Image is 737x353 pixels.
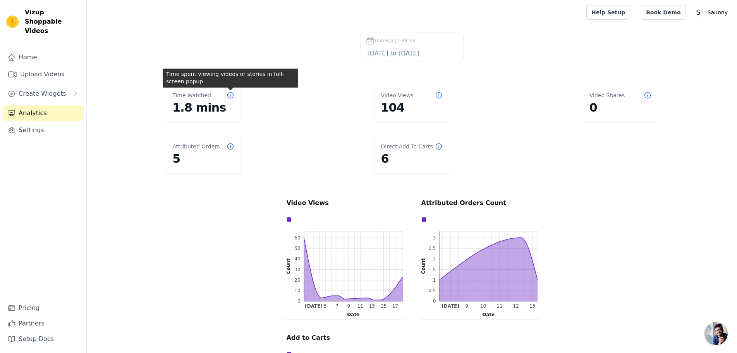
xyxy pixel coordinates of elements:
[304,301,403,309] g: bottom ticks
[480,304,486,309] g: Sun Aug 10 2025 00:00:00 GMT+0800 (中国标准时间)
[513,304,519,309] g: Tue Aug 12 2025 00:00:00 GMT+0800 (中国标准时间)
[172,143,227,150] dt: Attributed Orders Count
[294,256,300,262] text: 40
[305,304,323,309] text: [DATE]
[357,304,363,309] text: 11
[496,304,502,309] g: Mon Aug 11 2025 00:00:00 GMT+0800 (中国标准时间)
[381,91,413,99] dt: Video Views
[589,91,625,99] dt: Video Shares
[294,277,300,283] text: 20
[381,152,443,166] dd: 6
[3,67,83,82] a: Upload Videos
[357,304,363,309] g: Mon Aug 11 2025 00:00:00 GMT+0800 (中国标准时间)
[294,235,300,241] text: 60
[589,101,651,115] dd: 0
[287,333,403,343] p: Add to Carts
[297,298,300,304] text: 0
[3,331,83,347] a: Setup Docs
[294,246,300,251] text: 50
[294,288,300,293] text: 10
[692,5,731,19] button: S Saunny
[419,215,536,224] div: Data groups
[366,48,459,59] input: DateRange Picker
[439,301,538,309] g: bottom ticks
[704,322,728,345] a: 开放式聊天
[381,101,443,115] dd: 104
[305,304,323,309] g: Sun Aug 03 2025 00:00:00 GMT+0800 (中国标准时间)
[347,312,359,317] text: Date
[369,304,375,309] g: Wed Aug 13 2025 00:00:00 GMT+0800 (中国标准时间)
[433,277,436,283] text: 1
[428,246,436,251] text: 2.5
[421,198,538,208] p: Attributed Orders Count
[433,256,436,262] text: 2
[529,304,535,309] g: Wed Aug 13 2025 00:00:00 GMT+0800 (中国标准时间)
[513,304,519,309] text: 12
[324,304,327,309] text: 5
[3,316,83,331] a: Partners
[381,143,433,150] dt: Direct Add To Carts
[442,304,459,309] g: Fri Aug 08 2025 00:00:00 GMT+0800 (中国标准时间)
[482,312,495,317] text: Date
[277,232,304,304] g: left axis
[172,101,234,115] dd: 1.8 mins
[380,304,386,309] g: Fri Aug 15 2025 00:00:00 GMT+0800 (中国标准时间)
[704,5,731,19] p: Saunny
[3,86,83,102] button: Create Widgets
[433,298,436,304] text: 0
[294,267,300,272] text: 30
[442,304,459,309] text: [DATE]
[465,304,468,309] g: Sat Aug 09 2025 00:00:00 GMT+0800 (中国标准时间)
[428,267,436,272] text: 1.5
[696,9,700,16] text: S
[25,8,80,36] span: Vizup Shoppable Videos
[335,304,338,309] text: 7
[3,122,83,138] a: Settings
[433,235,436,241] text: 3
[324,304,327,309] g: Tue Aug 05 2025 00:00:00 GMT+0800 (中国标准时间)
[285,215,401,224] div: Data groups
[287,198,403,208] p: Video Views
[529,304,535,309] text: 13
[347,304,350,309] text: 9
[294,232,304,304] g: left ticks
[3,50,83,65] a: Home
[369,304,375,309] text: 13
[421,258,426,274] text: Count
[496,304,502,309] text: 11
[410,232,439,304] g: left axis
[335,304,338,309] g: Thu Aug 07 2025 00:00:00 GMT+0800 (中国标准时间)
[3,300,83,316] a: Pricing
[465,304,468,309] text: 9
[286,258,291,274] text: Count
[380,304,386,309] text: 15
[3,105,83,121] a: Analytics
[480,304,486,309] text: 10
[428,288,436,293] text: 0.5
[347,304,350,309] g: Sat Aug 09 2025 00:00:00 GMT+0800 (中国标准时间)
[392,304,398,309] text: 17
[19,89,66,98] span: Create Widgets
[375,37,416,44] span: DateRange Picker
[6,15,19,28] img: Vizup
[392,304,398,309] g: Sun Aug 17 2025 00:00:00 GMT+0800 (中国标准时间)
[428,232,440,304] g: left ticks
[586,5,630,20] a: Help Setup
[172,152,234,166] dd: 5
[172,91,211,99] dt: Time Watched
[641,5,685,20] a: Book Demo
